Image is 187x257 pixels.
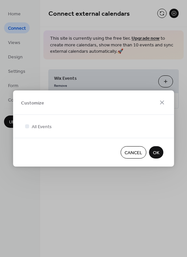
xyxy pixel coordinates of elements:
[149,146,163,159] button: OK
[153,150,159,157] span: OK
[125,150,142,157] span: Cancel
[21,99,44,106] span: Customize
[121,146,146,159] button: Cancel
[32,123,52,131] span: All Events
